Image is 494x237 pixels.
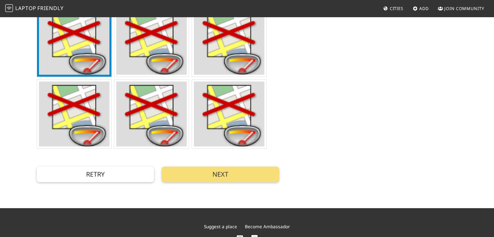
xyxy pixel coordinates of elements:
span: Add [419,6,429,11]
img: PhotoService.GetPhoto [39,81,109,146]
button: Next [162,167,279,182]
img: PhotoService.GetPhoto [39,10,109,75]
a: Cities [381,3,406,14]
img: LaptopFriendly [5,4,13,12]
a: Become Ambassador [245,223,290,230]
a: LaptopFriendly LaptopFriendly [5,3,64,14]
span: Friendly [37,5,63,12]
a: Join Community [435,3,487,14]
a: Add [410,3,431,14]
img: PhotoService.GetPhoto [194,10,264,75]
img: PhotoService.GetPhoto [194,81,264,146]
span: Laptop [15,5,36,12]
img: PhotoService.GetPhoto [116,81,187,146]
img: PhotoService.GetPhoto [116,10,187,75]
a: Suggest a place [204,223,237,230]
span: Cities [390,6,403,11]
button: Retry [37,167,154,182]
span: Join Community [444,6,484,11]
